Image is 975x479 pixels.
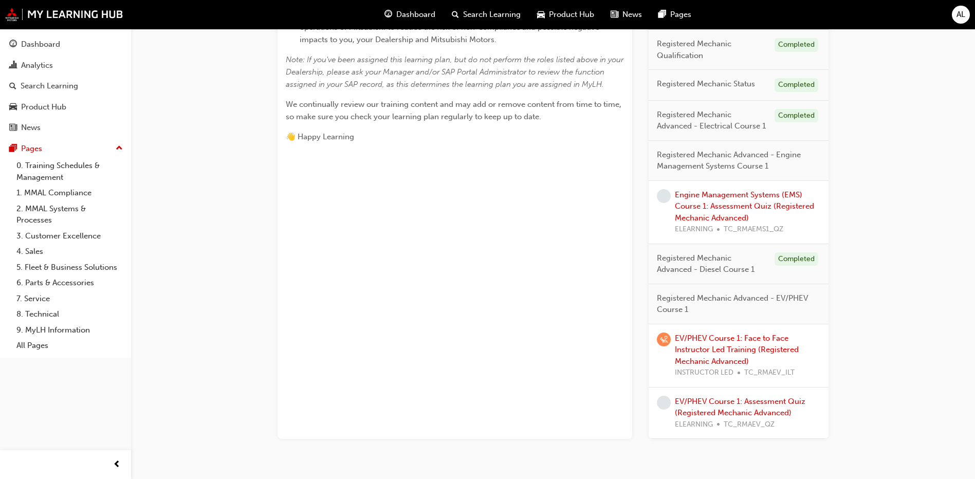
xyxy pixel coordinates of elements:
[657,78,755,90] span: Registered Mechanic Status
[376,4,444,25] a: guage-iconDashboard
[9,123,17,133] span: news-icon
[724,419,775,431] span: TC_RMAEV_QZ
[657,252,766,275] span: Registered Mechanic Advanced - Diesel Course 1
[675,367,733,379] span: INSTRUCTOR LED
[12,275,127,291] a: 6. Parts & Accessories
[286,132,354,141] span: 👋 Happy Learning
[529,4,602,25] a: car-iconProduct Hub
[670,9,691,21] span: Pages
[12,322,127,338] a: 9. MyLH Information
[21,60,53,71] div: Analytics
[658,8,666,21] span: pages-icon
[675,397,805,418] a: EV/PHEV Course 1: Assessment Quiz (Registered Mechanic Advanced)
[657,149,812,172] span: Registered Mechanic Advanced - Engine Management Systems Course 1
[622,9,642,21] span: News
[4,56,127,75] a: Analytics
[675,419,713,431] span: ELEARNING
[9,61,17,70] span: chart-icon
[384,8,392,21] span: guage-icon
[611,8,618,21] span: news-icon
[12,185,127,201] a: 1. MMAL Compliance
[12,244,127,260] a: 4. Sales
[724,224,783,235] span: TC_RMAEMS1_QZ
[537,8,545,21] span: car-icon
[775,78,818,92] div: Completed
[952,6,970,24] button: AL
[4,139,127,158] button: Pages
[9,103,17,112] span: car-icon
[775,252,818,266] div: Completed
[444,4,529,25] a: search-iconSearch Learning
[9,40,17,49] span: guage-icon
[21,101,66,113] div: Product Hub
[549,9,594,21] span: Product Hub
[4,98,127,117] a: Product Hub
[12,228,127,244] a: 3. Customer Excellence
[657,189,671,203] span: learningRecordVerb_NONE-icon
[21,39,60,50] div: Dashboard
[675,334,799,366] a: EV/PHEV Course 1: Face to Face Instructor Led Training (Registered Mechanic Advanced)
[463,9,521,21] span: Search Learning
[657,38,766,61] span: Registered Mechanic Qualification
[286,55,626,89] span: Note: If you've been assigned this learning plan, but do not perform the roles listed above in yo...
[657,333,671,346] span: learningRecordVerb_WAITLIST-icon
[657,396,671,410] span: learningRecordVerb_NONE-icon
[12,260,127,275] a: 5. Fleet & Business Solutions
[650,4,700,25] a: pages-iconPages
[12,158,127,185] a: 0. Training Schedules & Management
[602,4,650,25] a: news-iconNews
[116,142,123,155] span: up-icon
[775,109,818,123] div: Completed
[657,109,766,132] span: Registered Mechanic Advanced - Electrical Course 1
[452,8,459,21] span: search-icon
[113,458,121,471] span: prev-icon
[12,306,127,322] a: 8. Technical
[21,143,42,155] div: Pages
[775,38,818,52] div: Completed
[4,77,127,96] a: Search Learning
[675,224,713,235] span: ELEARNING
[9,82,16,91] span: search-icon
[21,122,41,134] div: News
[12,338,127,354] a: All Pages
[4,118,127,137] a: News
[4,35,127,54] a: Dashboard
[5,8,123,21] img: mmal
[657,292,812,316] span: Registered Mechanic Advanced - EV/PHEV Course 1
[9,144,17,154] span: pages-icon
[675,190,814,223] a: Engine Management Systems (EMS) Course 1: Assessment Quiz (Registered Mechanic Advanced)
[21,80,78,92] div: Search Learning
[4,33,127,139] button: DashboardAnalyticsSearch LearningProduct HubNews
[396,9,435,21] span: Dashboard
[12,291,127,307] a: 7. Service
[300,10,601,44] span: Understand your obligations under relevant laws and regulations that govern the operations of Mit...
[956,9,965,21] span: AL
[12,201,127,228] a: 2. MMAL Systems & Processes
[744,367,795,379] span: TC_RMAEV_ILT
[286,100,623,121] span: We continually review our training content and may add or remove content from time to time, so ma...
